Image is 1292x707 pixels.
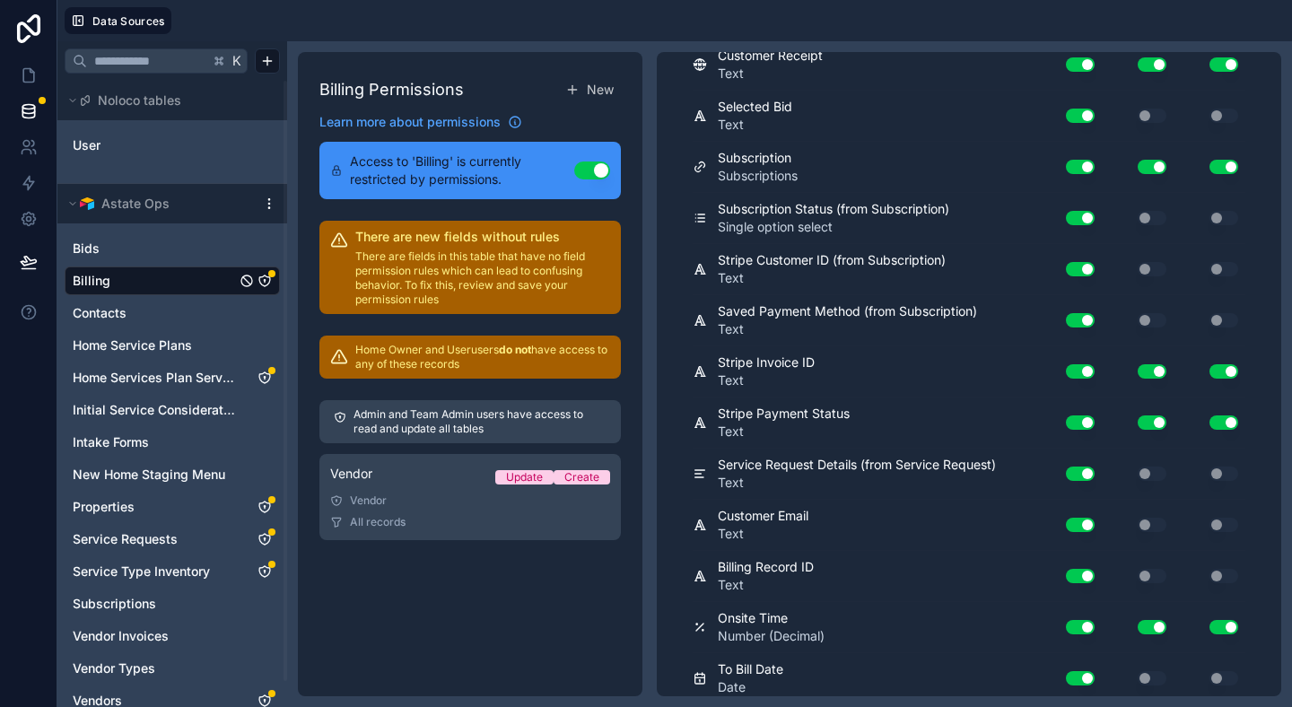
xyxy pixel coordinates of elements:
[506,470,543,484] div: Update
[73,659,236,677] a: Vendor Types
[73,272,236,290] a: Billing
[718,678,783,696] span: Date
[718,507,808,525] span: Customer Email
[65,557,280,586] div: Service Type Inventory
[73,466,236,484] a: New Home Staging Menu
[350,153,574,188] span: Access to 'Billing' is currently restricted by permissions.
[73,466,225,484] span: New Home Staging Menu
[65,428,280,457] div: Intake Forms
[718,302,977,320] span: Saved Payment Method (from Subscription)
[73,498,135,516] span: Properties
[718,353,815,371] span: Stripe Invoice ID
[718,251,946,269] span: Stripe Customer ID (from Subscription)
[355,228,610,246] h2: There are new fields without rules
[65,460,280,489] div: New Home Staging Menu
[73,136,218,154] a: User
[73,336,236,354] a: Home Service Plans
[718,558,814,576] span: Billing Record ID
[65,589,280,618] div: Subscriptions
[354,407,607,436] p: Admin and Team Admin users have access to read and update all tables
[98,92,181,109] span: Noloco tables
[718,456,996,474] span: Service Request Details (from Service Request)
[73,627,169,645] span: Vendor Invoices
[718,218,949,236] span: Single option select
[718,47,823,65] span: Customer Receipt
[73,563,236,580] a: Service Type Inventory
[718,609,825,627] span: Onsite Time
[330,465,372,483] span: Vendor
[73,240,236,257] a: Bids
[65,396,280,424] div: Initial Service Considerations
[718,116,792,134] span: Text
[718,200,949,218] span: Subscription Status (from Subscription)
[499,343,531,356] strong: do not
[330,493,610,508] div: Vendor
[101,195,170,213] span: Astate Ops
[65,331,280,360] div: Home Service Plans
[231,55,243,67] span: K
[80,196,94,211] img: Airtable Logo
[73,595,156,613] span: Subscriptions
[73,530,178,548] span: Service Requests
[65,88,269,113] button: Noloco tables
[73,136,100,154] span: User
[718,423,850,441] span: Text
[73,304,127,322] span: Contacts
[73,563,210,580] span: Service Type Inventory
[350,515,406,529] span: All records
[65,493,280,521] div: Properties
[718,576,814,594] span: Text
[587,81,614,99] span: New
[718,98,792,116] span: Selected Bid
[65,191,255,216] button: Airtable LogoAstate Ops
[73,595,236,613] a: Subscriptions
[319,113,522,131] a: Learn more about permissions
[558,74,621,106] button: New
[718,627,825,645] span: Number (Decimal)
[73,240,100,257] span: Bids
[718,371,815,389] span: Text
[718,660,783,678] span: To Bill Date
[65,7,171,34] button: Data Sources
[718,149,798,167] span: Subscription
[92,14,165,28] span: Data Sources
[564,470,599,484] div: Create
[718,474,996,492] span: Text
[718,167,798,185] span: Subscriptions
[65,363,280,392] div: Home Services Plan Services
[718,320,977,338] span: Text
[73,433,149,451] span: Intake Forms
[73,659,155,677] span: Vendor Types
[355,249,610,307] p: There are fields in this table that have no field permission rules which can lead to confusing be...
[65,525,280,554] div: Service Requests
[319,77,464,102] h1: Billing Permissions
[73,498,236,516] a: Properties
[73,369,236,387] a: Home Services Plan Services
[65,654,280,683] div: Vendor Types
[73,627,236,645] a: Vendor Invoices
[65,299,280,327] div: Contacts
[65,266,280,295] div: Billing
[319,454,621,540] a: VendorUpdateCreateVendorAll records
[73,272,110,290] span: Billing
[73,401,236,419] a: Initial Service Considerations
[65,234,280,263] div: Bids
[718,269,946,287] span: Text
[718,65,823,83] span: Text
[718,525,808,543] span: Text
[73,336,192,354] span: Home Service Plans
[73,433,236,451] a: Intake Forms
[718,405,850,423] span: Stripe Payment Status
[65,622,280,650] div: Vendor Invoices
[355,343,610,371] p: Home Owner and User users have access to any of these records
[319,113,501,131] span: Learn more about permissions
[65,131,280,160] div: User
[73,530,236,548] a: Service Requests
[73,304,236,322] a: Contacts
